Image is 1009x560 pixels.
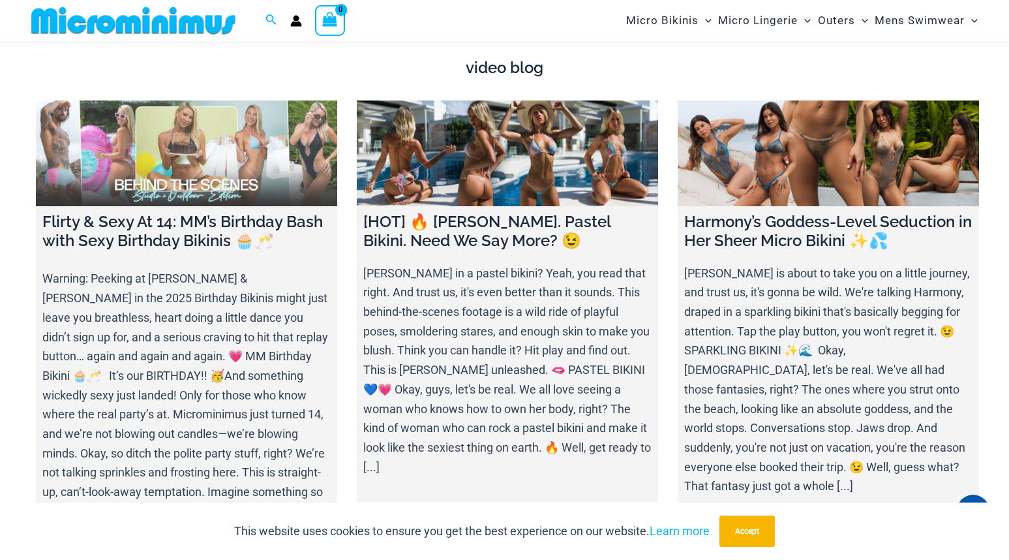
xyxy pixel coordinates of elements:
[699,4,712,37] span: Menu Toggle
[626,4,699,37] span: Micro Bikinis
[621,2,983,39] nav: Site Navigation
[719,516,775,547] button: Accept
[684,264,972,496] p: [PERSON_NAME] is about to take you on a little journey, and trust us, it's gonna be wild. We're t...
[315,5,345,35] a: View Shopping Cart, empty
[684,213,972,251] h4: Harmony’s Goddess-Level Seduction in Her Sheer Micro Bikini ✨💦
[965,4,978,37] span: Menu Toggle
[42,213,331,251] h4: Flirty & Sexy At 14: MM’s Birthday Bash with Sexy Birthday Bikinis 🧁🥂
[363,213,652,251] h4: [HOT] 🔥 [PERSON_NAME]. Pastel Bikini. Need We Say More? 😉
[26,6,241,35] img: MM SHOP LOGO FLAT
[715,4,814,37] a: Micro LingerieMenu ToggleMenu Toggle
[290,15,302,27] a: Account icon link
[36,101,337,206] a: Flirty & Sexy At 14: MM’s Birthday Bash with Sexy Birthday Bikinis 🧁🥂
[650,524,710,538] a: Learn more
[855,4,868,37] span: Menu Toggle
[871,4,981,37] a: Mens SwimwearMenu ToggleMenu Toggle
[234,521,710,541] p: This website uses cookies to ensure you get the best experience on our website.
[798,4,811,37] span: Menu Toggle
[265,12,277,29] a: Search icon link
[718,4,798,37] span: Micro Lingerie
[818,4,855,37] span: Outers
[875,4,965,37] span: Mens Swimwear
[815,4,871,37] a: OutersMenu ToggleMenu Toggle
[42,269,331,521] p: Warning: Peeking at [PERSON_NAME] & [PERSON_NAME] in the 2025 Birthday Bikinis might just leave y...
[36,59,973,78] h4: video blog
[623,4,715,37] a: Micro BikinisMenu ToggleMenu Toggle
[363,264,652,477] p: [PERSON_NAME] in a pastel bikini? Yeah, you read that right. And trust us, it's even better than ...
